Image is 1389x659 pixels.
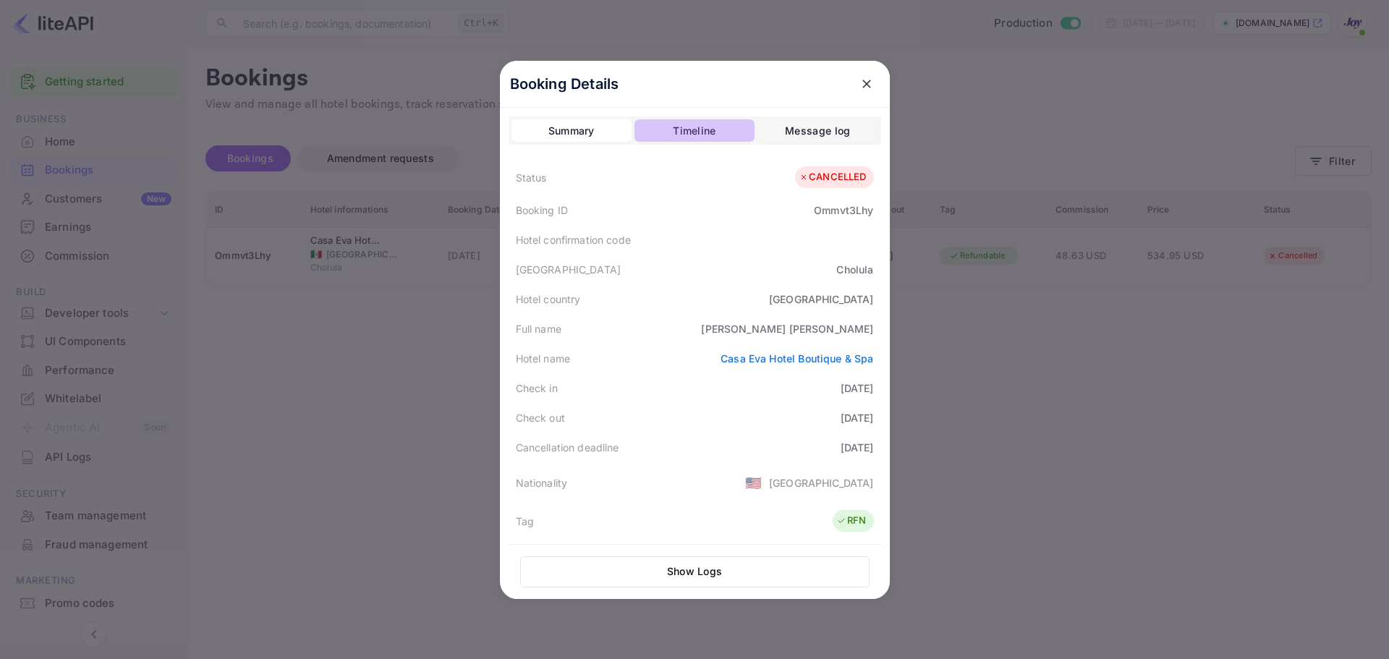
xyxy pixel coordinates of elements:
button: Message log [757,119,878,143]
div: Ommvt3Lhy [814,203,873,218]
button: close [854,71,880,97]
p: Booking Details [510,73,619,95]
div: [GEOGRAPHIC_DATA] [769,475,874,490]
div: [DATE] [841,440,874,455]
div: [DATE] [841,410,874,425]
div: [GEOGRAPHIC_DATA] [769,292,874,307]
div: CANCELLED [799,170,866,184]
div: Timeline [673,122,715,140]
div: Hotel name [516,351,571,366]
button: Summary [511,119,632,143]
div: Tag [516,514,534,529]
div: [GEOGRAPHIC_DATA] [516,262,621,277]
span: United States [745,469,762,496]
div: Nationality [516,475,568,490]
div: Hotel country [516,292,581,307]
div: Full name [516,321,561,336]
div: [PERSON_NAME] [PERSON_NAME] [701,321,873,336]
div: Summary [548,122,595,140]
button: Show Logs [520,556,870,587]
div: [DATE] [841,380,874,396]
div: Check in [516,380,558,396]
div: Message log [785,122,850,140]
a: Casa Eva Hotel Boutique & Spa [721,352,873,365]
div: Hotel confirmation code [516,232,631,247]
div: Cancellation deadline [516,440,619,455]
div: Status [516,170,547,185]
div: RFN [836,514,866,528]
div: Cholula [836,262,873,277]
div: Check out [516,410,565,425]
button: Timeline [634,119,755,143]
div: Booking ID [516,203,569,218]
